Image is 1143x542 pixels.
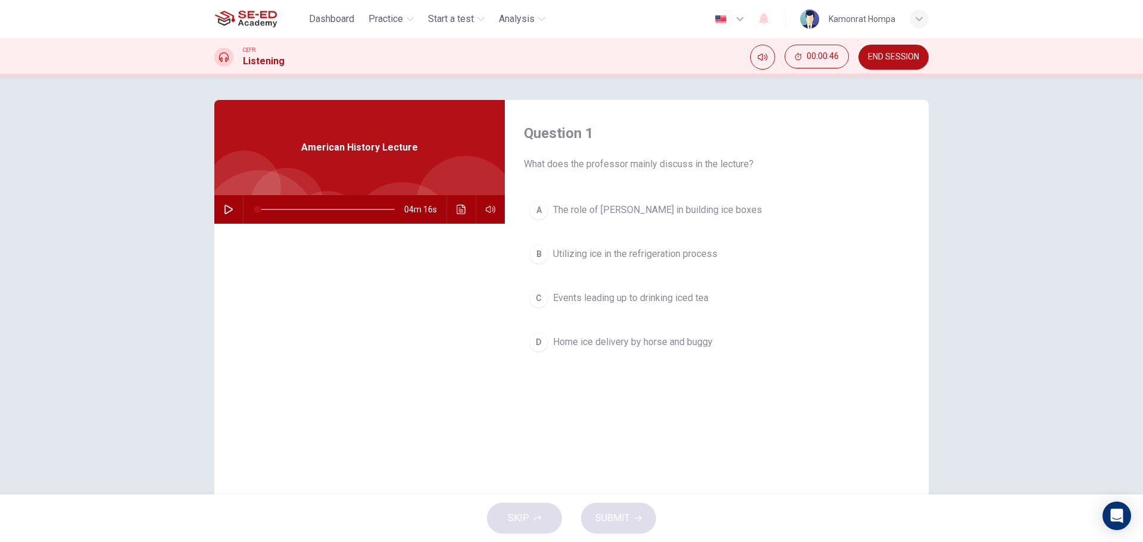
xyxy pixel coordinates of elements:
img: Profile picture [800,10,819,29]
div: Mute [750,45,775,70]
span: 04m 16s [404,195,446,224]
div: C [529,289,548,308]
img: SE-ED Academy logo [214,7,277,31]
button: Practice [364,8,419,30]
span: 00:00:46 [807,52,839,61]
span: Analysis [499,12,535,26]
button: AThe role of [PERSON_NAME] in building ice boxes [524,195,910,225]
span: CEFR [243,46,255,54]
span: Start a test [428,12,474,26]
span: Events leading up to drinking iced tea [553,291,708,305]
h1: Listening [243,54,285,68]
button: BUtilizing ice in the refrigeration process [524,239,910,269]
span: The role of [PERSON_NAME] in building ice boxes [553,203,762,217]
span: END SESSION [868,52,919,62]
button: Start a test [423,8,489,30]
a: SE-ED Academy logo [214,7,304,31]
span: Home ice delivery by horse and buggy [553,335,713,349]
div: Hide [785,45,849,70]
button: 00:00:46 [785,45,849,68]
span: American History Lecture [301,140,418,155]
div: Kamonrat Hompa [829,12,895,26]
span: Utilizing ice in the refrigeration process [553,247,717,261]
h4: Question 1 [524,124,910,143]
button: DHome ice delivery by horse and buggy [524,327,910,357]
button: Click to see the audio transcription [452,195,471,224]
button: Analysis [494,8,550,30]
span: Practice [368,12,403,26]
button: END SESSION [858,45,929,70]
img: American History Lecture [214,224,505,513]
div: Open Intercom Messenger [1103,502,1131,530]
span: What does the professor mainly discuss in the lecture? [524,157,910,171]
div: D [529,333,548,352]
img: en [713,15,728,24]
span: Dashboard [309,12,354,26]
div: A [529,200,548,220]
button: Dashboard [304,8,359,30]
div: B [529,245,548,264]
button: CEvents leading up to drinking iced tea [524,283,910,313]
